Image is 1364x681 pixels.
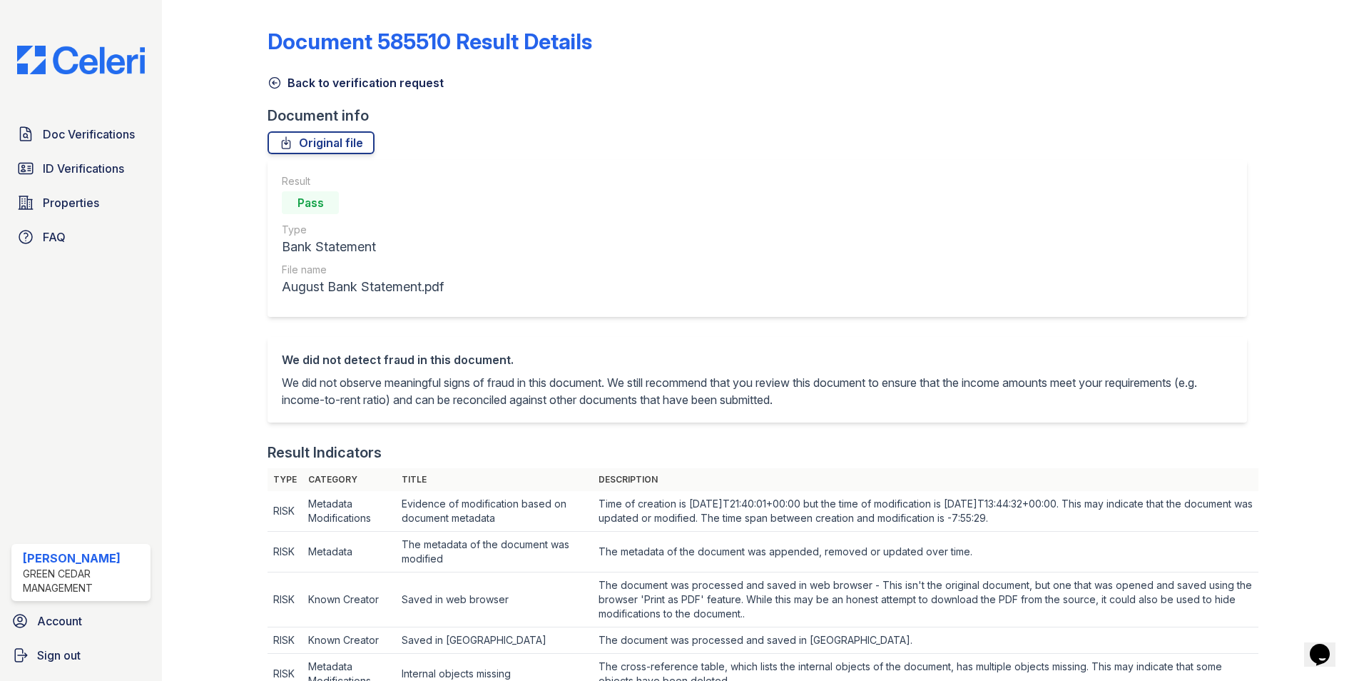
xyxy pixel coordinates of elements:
[268,491,302,532] td: RISK
[302,627,396,654] td: Known Creator
[282,263,444,277] div: File name
[302,532,396,572] td: Metadata
[268,468,302,491] th: Type
[593,491,1259,532] td: Time of creation is [DATE]T21:40:01+00:00 but the time of modification is [DATE]T13:44:32+00:00. ...
[268,627,302,654] td: RISK
[1304,624,1350,667] iframe: chat widget
[37,647,81,664] span: Sign out
[302,468,396,491] th: Category
[268,443,382,463] div: Result Indicators
[43,126,135,143] span: Doc Verifications
[11,120,151,148] a: Doc Verifications
[37,612,82,630] span: Account
[282,374,1233,408] p: We did not observe meaningful signs of fraud in this document. We still recommend that you review...
[6,46,156,74] img: CE_Logo_Blue-a8612792a0a2168367f1c8372b55b34899dd931a85d93a1a3d3e32e68fde9ad4.png
[268,572,302,627] td: RISK
[593,468,1259,491] th: Description
[282,223,444,237] div: Type
[23,567,145,595] div: Green Cedar Management
[11,154,151,183] a: ID Verifications
[43,194,99,211] span: Properties
[282,237,444,257] div: Bank Statement
[396,468,593,491] th: Title
[282,277,444,297] div: August Bank Statement.pdf
[43,160,124,177] span: ID Verifications
[302,491,396,532] td: Metadata Modifications
[268,74,444,91] a: Back to verification request
[268,29,592,54] a: Document 585510 Result Details
[282,174,444,188] div: Result
[268,106,1258,126] div: Document info
[282,351,1233,368] div: We did not detect fraud in this document.
[268,131,375,154] a: Original file
[6,607,156,635] a: Account
[302,572,396,627] td: Known Creator
[282,191,339,214] div: Pass
[396,627,593,654] td: Saved in [GEOGRAPHIC_DATA]
[593,627,1259,654] td: The document was processed and saved in [GEOGRAPHIC_DATA].
[268,532,302,572] td: RISK
[11,223,151,251] a: FAQ
[43,228,66,246] span: FAQ
[23,550,145,567] div: [PERSON_NAME]
[396,532,593,572] td: The metadata of the document was modified
[396,572,593,627] td: Saved in web browser
[6,641,156,670] a: Sign out
[593,532,1259,572] td: The metadata of the document was appended, removed or updated over time.
[11,188,151,217] a: Properties
[396,491,593,532] td: Evidence of modification based on document metadata
[593,572,1259,627] td: The document was processed and saved in web browser - This isn't the original document, but one t...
